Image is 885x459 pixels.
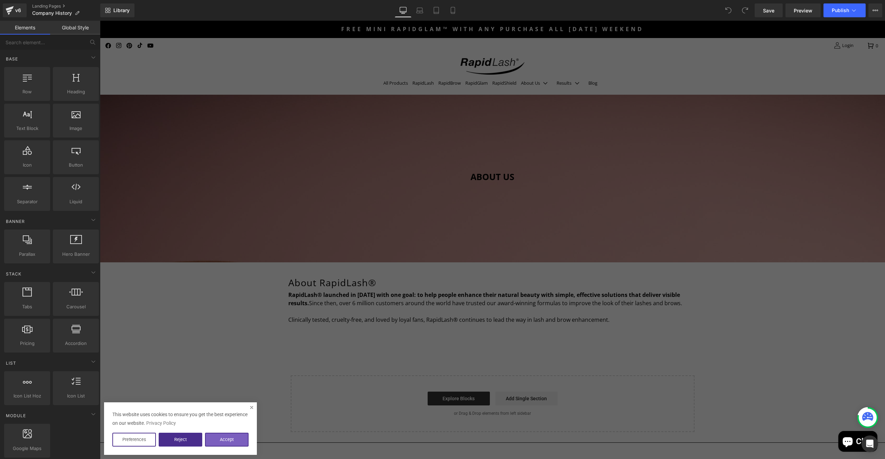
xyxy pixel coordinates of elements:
div: close [149,384,154,389]
span: Publish [832,8,849,13]
span: Base [5,56,19,62]
a: Tablet [428,3,445,17]
button: Accept [105,412,149,426]
div: v6 [14,6,22,15]
span: Separator [6,198,48,205]
span: Text Block [6,125,48,132]
div: cookie bar [4,382,157,434]
a: Desktop [395,3,411,17]
span: Parallax [6,251,48,258]
span: Save [763,7,774,14]
a: Privacy Policy (opens in a new tab) [45,397,77,407]
span: List [5,360,17,366]
a: Global Style [50,21,100,35]
span: Accordion [55,340,97,347]
button: Preferences [12,412,56,426]
a: v6 [3,3,27,17]
span: Stack [5,271,22,277]
button: More [868,3,882,17]
inbox-online-store-chat: Shopify online store chat [736,410,780,433]
span: Image [55,125,97,132]
span: Row [6,88,48,95]
span: Carousel [55,303,97,310]
span: Icon List [55,392,97,400]
span: Company History [32,10,72,16]
span: Preview [794,7,812,14]
span: Tabs [6,303,48,310]
span: Hero Banner [55,251,97,258]
span: Button [55,161,97,169]
a: Landing Pages [32,3,100,9]
span: Banner [5,218,26,225]
a: Laptop [411,3,428,17]
button: Publish [823,3,866,17]
span: This website uses cookies to ensure you get the best experience on our website. [12,391,148,405]
span: Google Maps [6,445,48,452]
span: Heading [55,88,97,95]
a: Preview [785,3,821,17]
button: Undo [721,3,735,17]
button: Redo [738,3,752,17]
div: Open Intercom Messenger [861,435,878,452]
span: Module [5,412,27,419]
span: Icon List Hoz [6,392,48,400]
a: Mobile [445,3,461,17]
a: New Library [100,3,134,17]
button: Reject [59,412,102,426]
span: Library [113,7,130,13]
span: Icon [6,161,48,169]
span: Pricing [6,340,48,347]
span: Liquid [55,198,97,205]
